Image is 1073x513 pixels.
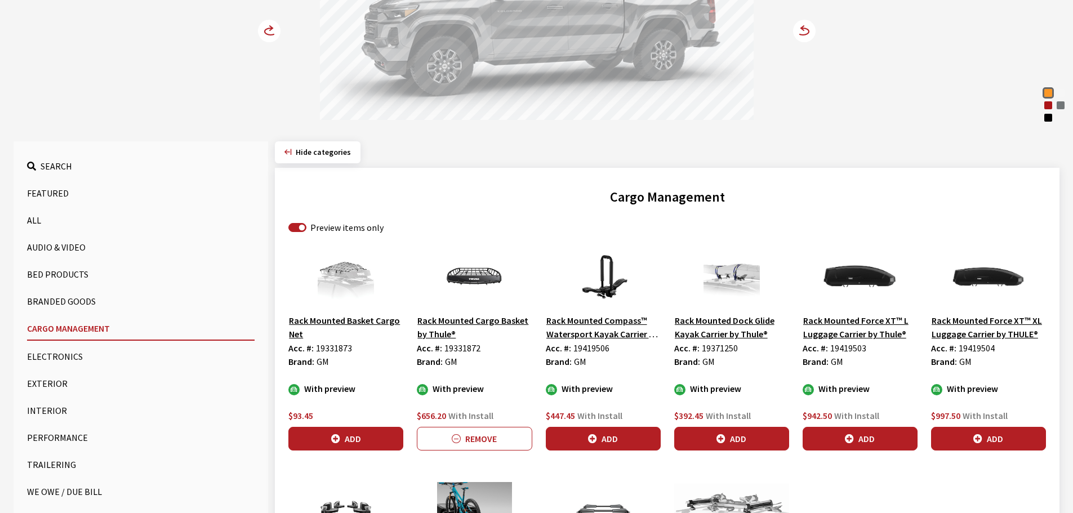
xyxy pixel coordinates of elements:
img: Image for Rack Mounted Force XT™ XL Luggage Carrier by THULE® [931,248,1046,304]
button: Audio & Video [27,236,255,258]
span: GM [574,356,586,367]
div: With preview [288,382,403,395]
span: With Install [577,410,622,421]
span: $942.50 [803,410,832,421]
button: All [27,209,255,231]
button: Interior [27,399,255,422]
div: With preview [931,382,1046,395]
button: Performance [27,426,255,449]
label: Acc. #: [674,341,700,355]
label: Brand: [288,355,314,368]
div: With preview [417,382,532,395]
span: Click to hide category section. [296,147,351,157]
div: With preview [546,382,661,395]
label: Preview items only [310,221,384,234]
button: Featured [27,182,255,204]
label: Brand: [803,355,829,368]
button: Rack Mounted Force XT™ XL Luggage Carrier by THULE® [931,313,1046,341]
label: Brand: [417,355,443,368]
button: Exterior [27,372,255,395]
button: Electronics [27,345,255,368]
label: Brand: [674,355,700,368]
button: Hide categories [275,141,360,163]
span: $447.45 [546,410,575,421]
div: With preview [674,382,789,395]
span: 19371250 [702,342,738,354]
img: Image for Rack Mounted Compass™ Watersport Kayak Carrier by Thule® [546,248,661,304]
span: GM [317,356,329,367]
button: Add [931,427,1046,450]
span: $656.20 [417,410,446,421]
button: Trailering [27,453,255,476]
button: Add [546,427,661,450]
span: With Install [963,410,1008,421]
button: Bed Products [27,263,255,286]
label: Brand: [546,355,572,368]
button: We Owe / Due Bill [27,480,255,503]
span: 19331873 [316,342,352,354]
span: With Install [834,410,879,421]
span: With Install [448,410,493,421]
div: Sunrise Orange [1043,87,1054,99]
div: Summit White [1055,87,1066,99]
span: 19419504 [959,342,995,354]
label: Acc. #: [417,341,442,355]
button: Add [288,427,403,450]
span: Search [41,160,72,172]
label: Acc. #: [546,341,571,355]
button: Rack Mounted Basket Cargo Net [288,313,403,341]
label: Acc. #: [803,341,828,355]
h2: Cargo Management [288,187,1046,207]
span: With Install [706,410,751,421]
span: 19331872 [444,342,480,354]
img: Image for Rack Mounted Cargo Basket by Thule® [417,248,532,304]
div: Sterling Gray Metallic [1055,100,1066,111]
div: Black [1043,112,1054,123]
label: Brand: [931,355,957,368]
img: Image for Rack Mounted Basket Cargo Net [288,248,403,304]
span: $392.45 [674,410,704,421]
span: 19419506 [573,342,609,354]
div: With preview [803,382,918,395]
span: GM [959,356,972,367]
span: $93.45 [288,410,313,421]
span: 19419503 [830,342,866,354]
span: GM [702,356,715,367]
button: Cargo Management [27,317,255,341]
label: Acc. #: [288,341,314,355]
div: Radiant Red Tintcoat [1043,100,1054,111]
span: $997.50 [931,410,960,421]
span: GM [445,356,457,367]
img: Image for Rack Mounted Dock Glide Kayak Carrier by Thule® [674,248,789,304]
label: Acc. #: [931,341,956,355]
span: GM [831,356,843,367]
button: Add [803,427,918,450]
button: Add [674,427,789,450]
button: Branded Goods [27,290,255,313]
button: Rack Mounted Force XT™ L Luggage Carrier by Thule® [803,313,918,341]
button: Rack Mounted Compass™ Watersport Kayak Carrier by Thule® [546,313,661,341]
button: Rack Mounted Cargo Basket by Thule® [417,313,532,341]
button: Remove [417,427,532,450]
img: Image for Rack Mounted Force XT™ L Luggage Carrier by Thule® [803,248,918,304]
button: Rack Mounted Dock Glide Kayak Carrier by Thule® [674,313,789,341]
